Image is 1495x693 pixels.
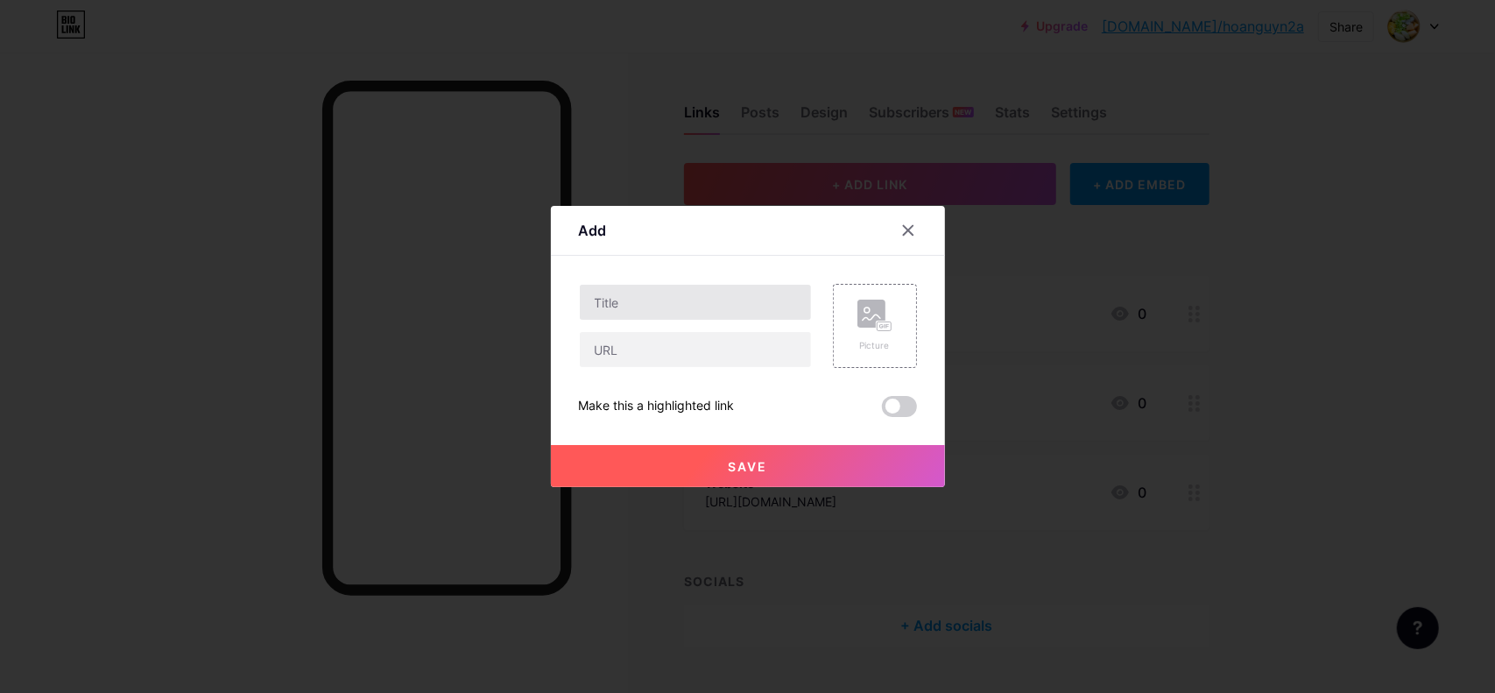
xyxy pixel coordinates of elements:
input: URL [580,332,811,367]
span: Save [728,459,767,474]
div: Picture [857,339,892,352]
button: Save [551,445,945,487]
input: Title [580,285,811,320]
div: Make this a highlighted link [579,396,735,417]
div: Add [579,220,607,241]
